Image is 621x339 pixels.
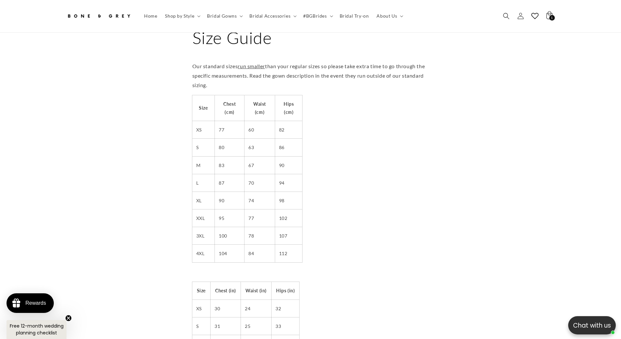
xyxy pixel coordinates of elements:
[244,227,275,245] td: 78
[215,156,244,174] td: 83
[244,209,275,227] td: 77
[215,121,244,139] td: 77
[249,13,290,19] span: Bridal Accessories
[340,13,369,19] span: Bridal Try-on
[215,245,244,262] td: 104
[373,9,406,23] summary: About Us
[241,282,271,300] th: Waist (in)
[65,315,72,321] button: Close teaser
[238,63,265,69] span: run smaller
[10,323,64,336] span: Free 12-month wedding planning checklist
[215,209,244,227] td: 95
[210,300,241,317] td: 30
[192,282,211,300] th: Size
[275,156,302,174] td: 90
[244,174,275,192] td: 70
[275,245,302,262] td: 112
[25,300,46,306] div: Rewards
[244,156,275,174] td: 67
[192,174,215,192] td: L
[271,317,299,335] td: 33
[203,9,245,23] summary: Bridal Gowns
[244,192,275,209] td: 74
[210,282,241,300] th: Chest (in)
[215,192,244,209] td: 90
[192,95,215,121] th: Size
[215,139,244,156] td: 80
[215,174,244,192] td: 87
[377,13,397,19] span: About Us
[551,15,553,21] span: 1
[244,245,275,262] td: 84
[241,317,271,335] td: 25
[275,227,302,245] td: 107
[303,13,327,19] span: #BGBrides
[140,9,161,23] a: Home
[241,300,271,317] td: 24
[192,62,429,90] p: Our standard sizes than your regular sizes so please take extra time to go through the specific m...
[499,9,513,23] summary: Search
[192,139,215,156] td: S
[192,245,215,262] td: 4XL
[192,192,215,209] td: XL
[192,300,211,317] td: XS
[144,13,157,19] span: Home
[275,192,302,209] td: 98
[192,317,211,335] td: S
[275,209,302,227] td: 102
[7,320,67,339] div: Free 12-month wedding planning checklistClose teaser
[215,95,244,121] th: Chest (cm)
[192,209,215,227] td: XXL
[244,121,275,139] td: 60
[299,9,335,23] summary: #BGBrides
[210,317,241,335] td: 31
[245,9,299,23] summary: Bridal Accessories
[275,174,302,192] td: 94
[275,121,302,139] td: 82
[244,95,275,121] th: Waist (cm)
[192,227,215,245] td: 3XL
[275,95,302,121] th: Hips (cm)
[192,121,215,139] td: XS
[568,321,616,330] p: Chat with us
[336,9,373,23] a: Bridal Try-on
[66,9,131,23] img: Bone and Grey Bridal
[207,13,237,19] span: Bridal Gowns
[161,9,203,23] summary: Shop by Style
[271,300,299,317] td: 32
[215,227,244,245] td: 100
[192,156,215,174] td: M
[271,282,299,300] th: Hips (in)
[64,7,134,26] a: Bone and Grey Bridal
[568,316,616,334] button: Open chatbox
[275,139,302,156] td: 86
[165,13,194,19] span: Shop by Style
[192,27,429,49] h1: Size Guide
[244,139,275,156] td: 63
